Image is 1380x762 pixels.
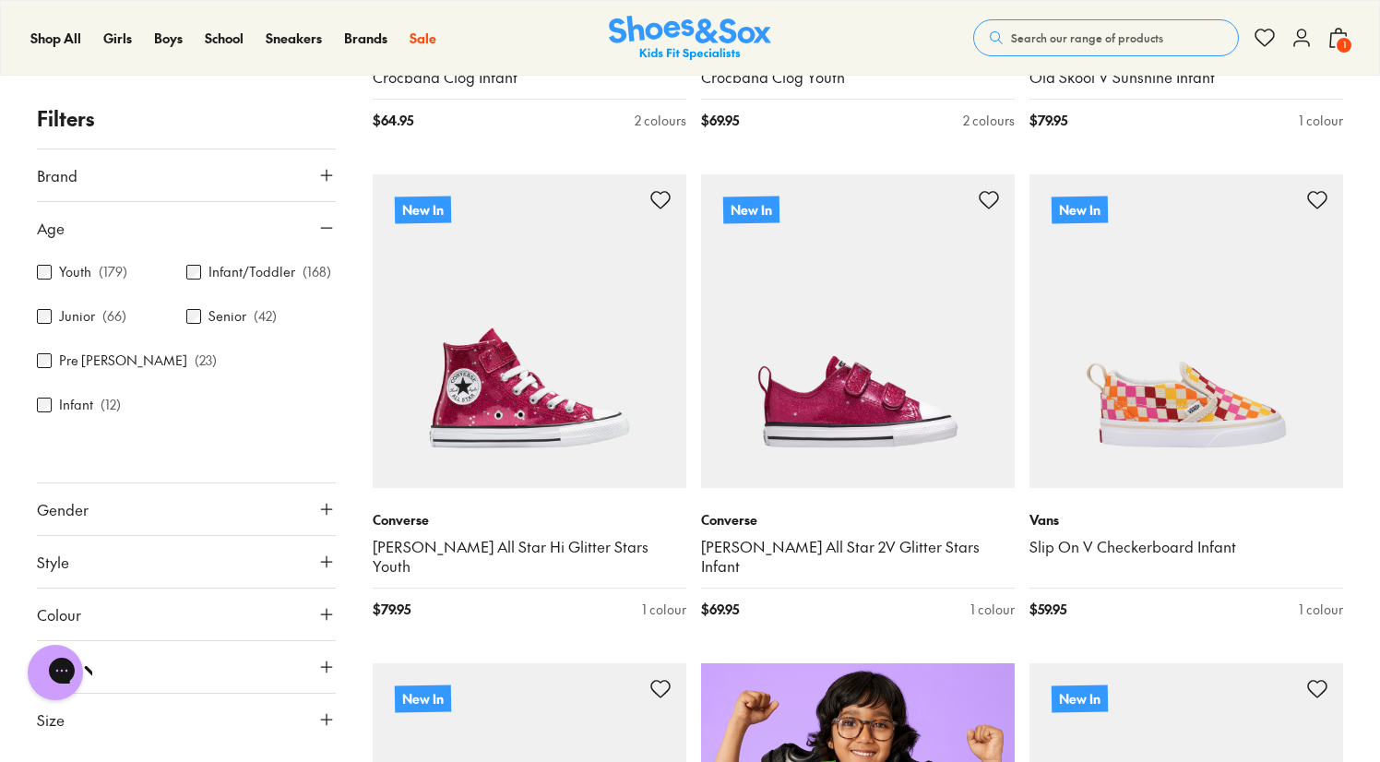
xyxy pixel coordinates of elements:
[59,396,93,415] label: Infant
[1029,510,1343,530] p: Vans
[37,589,336,640] button: Colour
[208,307,246,327] label: Senior
[609,16,771,61] a: Shoes & Sox
[103,29,132,47] span: Girls
[701,67,1015,88] a: Crocband Clog Youth
[37,603,81,625] span: Colour
[37,217,65,239] span: Age
[1299,600,1343,619] div: 1 colour
[373,600,410,619] span: $ 79.95
[701,537,1015,577] a: [PERSON_NAME] All Star 2V Glitter Stars Infant
[37,202,336,254] button: Age
[154,29,183,48] a: Boys
[208,263,295,282] label: Infant/Toddler
[963,111,1015,130] div: 2 colours
[59,307,95,327] label: Junior
[701,600,739,619] span: $ 69.95
[254,307,277,327] p: ( 42 )
[59,263,91,282] label: Youth
[344,29,387,48] a: Brands
[37,551,69,573] span: Style
[1335,36,1353,54] span: 1
[37,536,336,588] button: Style
[1029,600,1066,619] span: $ 59.95
[37,694,336,745] button: Size
[1327,18,1350,58] button: 1
[609,16,771,61] img: SNS_Logo_Responsive.svg
[373,510,686,530] p: Converse
[195,351,217,371] p: ( 23 )
[266,29,322,47] span: Sneakers
[102,307,126,327] p: ( 66 )
[723,196,779,223] p: New In
[701,510,1015,530] p: Converse
[154,29,183,47] span: Boys
[99,263,127,282] p: ( 179 )
[1299,111,1343,130] div: 1 colour
[37,483,336,535] button: Gender
[59,351,187,371] label: Pre [PERSON_NAME]
[37,149,336,201] button: Brand
[344,29,387,47] span: Brands
[101,396,121,415] p: ( 12 )
[701,111,739,130] span: $ 69.95
[30,29,81,47] span: Shop All
[701,174,1015,488] a: New In
[410,29,436,48] a: Sale
[635,111,686,130] div: 2 colours
[973,19,1239,56] button: Search our range of products
[642,600,686,619] div: 1 colour
[1029,174,1343,488] a: New In
[103,29,132,48] a: Girls
[205,29,244,47] span: School
[373,111,413,130] span: $ 64.95
[1029,111,1067,130] span: $ 79.95
[395,685,451,713] p: New In
[37,164,77,186] span: Brand
[395,196,451,223] p: New In
[37,641,336,693] button: Price
[373,174,686,488] a: New In
[970,600,1015,619] div: 1 colour
[410,29,436,47] span: Sale
[37,708,65,731] span: Size
[1029,537,1343,557] a: Slip On V Checkerboard Infant
[1052,685,1108,713] p: New In
[373,67,686,88] a: Crocband Clog Infant
[18,638,92,707] iframe: Gorgias live chat messenger
[1052,196,1108,223] p: New In
[1011,30,1163,46] span: Search our range of products
[205,29,244,48] a: School
[37,498,89,520] span: Gender
[303,263,331,282] p: ( 168 )
[373,537,686,577] a: [PERSON_NAME] All Star Hi Glitter Stars Youth
[30,29,81,48] a: Shop All
[37,103,336,134] p: Filters
[266,29,322,48] a: Sneakers
[1029,67,1343,88] a: Old Skool V Sunshine Infant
